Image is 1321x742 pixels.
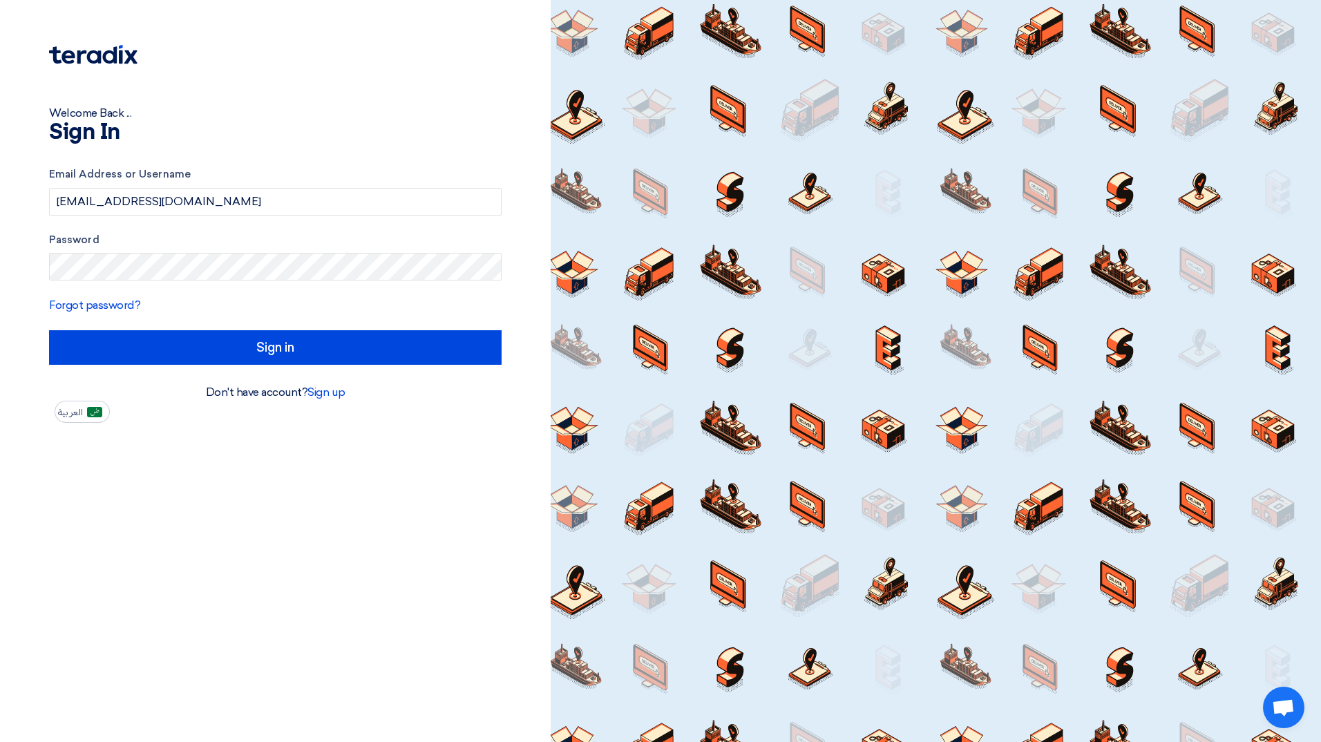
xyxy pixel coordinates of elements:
a: Sign up [307,386,345,399]
input: Enter your business email or username [49,188,502,216]
div: Open chat [1263,687,1304,728]
span: العربية [58,408,83,417]
img: Teradix logo [49,45,137,64]
a: Forgot password? [49,298,140,312]
input: Sign in [49,330,502,365]
button: العربية [55,401,110,423]
label: Password [49,232,502,248]
div: Don't have account? [49,384,502,401]
h1: Sign In [49,122,502,144]
img: ar-AR.png [87,407,102,417]
label: Email Address or Username [49,167,502,182]
div: Welcome Back ... [49,105,502,122]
